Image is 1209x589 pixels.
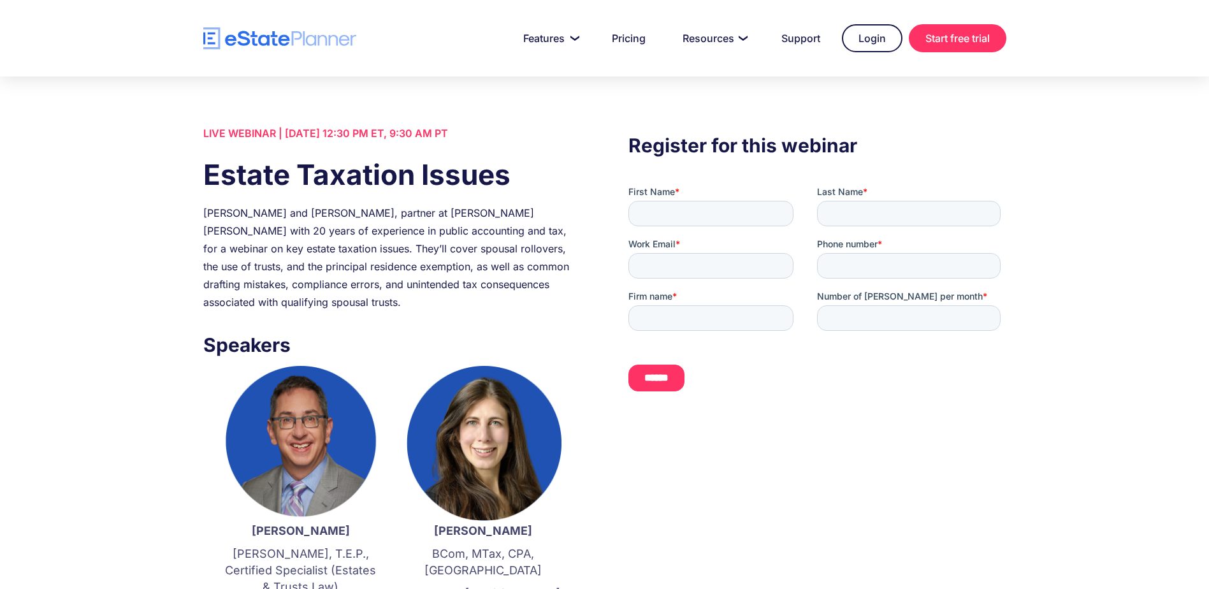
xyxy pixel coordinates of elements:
[434,524,532,537] strong: [PERSON_NAME]
[203,124,581,142] div: LIVE WEBINAR | [DATE] 12:30 PM ET, 9:30 AM PT
[628,131,1006,160] h3: Register for this webinar
[508,25,590,51] a: Features
[909,24,1006,52] a: Start free trial
[842,24,902,52] a: Login
[597,25,661,51] a: Pricing
[203,204,581,311] div: [PERSON_NAME] and [PERSON_NAME], partner at [PERSON_NAME] [PERSON_NAME] with 20 years of experien...
[628,185,1006,402] iframe: Form 0
[203,330,581,360] h3: Speakers
[252,524,350,537] strong: [PERSON_NAME]
[203,27,356,50] a: home
[766,25,836,51] a: Support
[667,25,760,51] a: Resources
[405,546,561,579] p: BCom, MTax, CPA, [GEOGRAPHIC_DATA]
[203,155,581,194] h1: Estate Taxation Issues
